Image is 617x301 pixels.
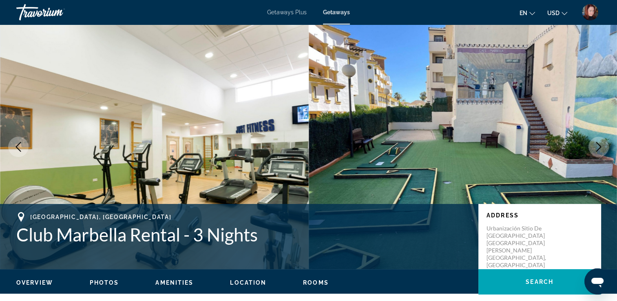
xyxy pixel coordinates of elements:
[547,10,560,16] span: USD
[16,279,53,286] button: Overview
[584,268,610,294] iframe: Button to launch messaging window
[547,7,567,19] button: Change currency
[267,9,307,15] a: Getaways Plus
[155,279,193,286] button: Amenities
[526,279,553,285] span: Search
[90,279,119,286] button: Photos
[520,10,527,16] span: en
[478,269,601,294] button: Search
[487,225,552,269] p: Urbanización Sitio de [GEOGRAPHIC_DATA] [GEOGRAPHIC_DATA][PERSON_NAME] [GEOGRAPHIC_DATA], [GEOGRA...
[582,4,598,20] img: 9k=
[323,9,350,15] a: Getaways
[230,279,266,286] button: Location
[520,7,535,19] button: Change language
[487,212,593,219] p: Address
[303,279,329,286] button: Rooms
[16,2,98,23] a: Travorium
[588,137,609,157] button: Next image
[8,137,29,157] button: Previous image
[579,4,601,21] button: User Menu
[30,214,171,220] span: [GEOGRAPHIC_DATA], [GEOGRAPHIC_DATA]
[16,224,470,245] h1: Club Marbella Rental - 3 Nights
